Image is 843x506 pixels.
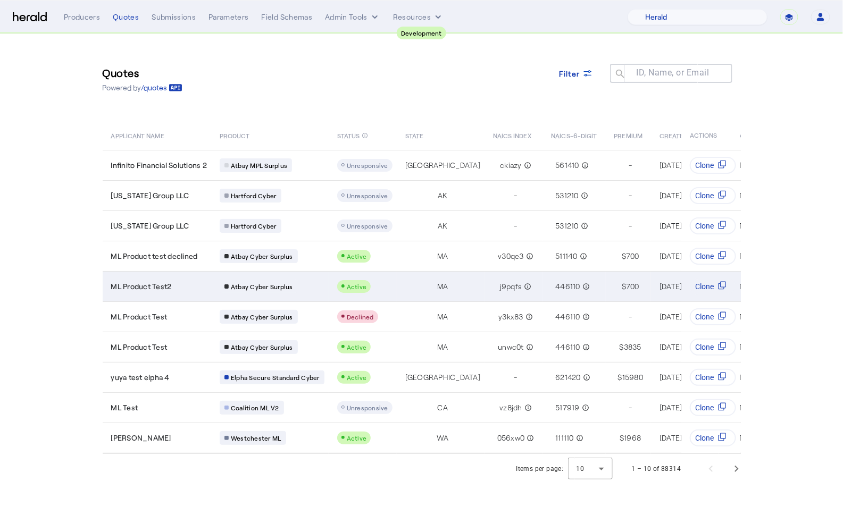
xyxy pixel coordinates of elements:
[696,402,714,413] span: Clone
[231,222,277,230] span: Hartford Cyber
[624,342,641,352] span: 3835
[660,373,714,382] span: [DATE] 12:03 PM
[111,433,171,443] span: [PERSON_NAME]
[362,130,368,141] mat-icon: info_outline
[622,281,626,292] span: $
[208,12,249,22] div: Parameters
[618,372,622,383] span: $
[111,281,172,292] span: ML Product Test2
[690,399,737,416] button: Clone
[690,369,737,386] button: Clone
[580,281,590,292] mat-icon: info_outline
[231,313,293,321] span: Atbay Cyber Surplus
[636,68,709,78] mat-label: ID, Name, or Email
[103,82,182,93] p: Powered by
[578,251,587,262] mat-icon: info_outline
[580,402,589,413] mat-icon: info_outline
[524,251,533,262] mat-icon: info_outline
[622,372,643,383] span: 15980
[347,434,367,442] span: Active
[522,160,531,171] mat-icon: info_outline
[493,130,531,140] span: NAICS INDEX
[152,12,196,22] div: Submissions
[500,281,522,292] span: j9pqfs
[64,12,100,22] div: Producers
[696,160,714,171] span: Clone
[437,281,448,292] span: MA
[437,311,448,322] span: MA
[497,433,525,443] span: 056xw0
[498,251,524,262] span: v30qe3
[231,161,287,170] span: Atbay MPL Surplus
[690,187,737,204] button: Clone
[103,65,182,80] h3: Quotes
[111,402,138,413] span: ML Test
[696,433,714,443] span: Clone
[397,27,446,39] div: Development
[696,251,714,262] span: Clone
[690,157,737,174] button: Clone
[347,192,388,199] span: Unresponsive
[660,161,711,170] span: [DATE] 1:46 PM
[405,160,480,171] span: [GEOGRAPHIC_DATA]
[556,372,581,383] span: 621420
[574,433,583,443] mat-icon: info_outline
[438,221,448,231] span: AK
[325,12,380,22] button: internal dropdown menu
[514,190,518,201] span: -
[632,463,681,474] div: 1 – 10 of 88314
[337,130,360,140] span: STATUS
[660,403,712,412] span: [DATE] 9:08 AM
[231,373,320,382] span: Elpha Secure Standard Cyber
[514,372,518,383] span: -
[500,160,522,171] span: ckiazy
[438,402,448,413] span: CA
[626,281,639,292] span: 700
[614,130,643,140] span: PREMIUM
[580,311,590,322] mat-icon: info_outline
[231,343,293,351] span: Atbay Cyber Surplus
[141,82,182,93] a: /quotes
[522,281,532,292] mat-icon: info_outline
[629,190,632,201] span: -
[111,372,170,383] span: yuya test elpha 4
[579,160,589,171] mat-icon: info_outline
[696,342,714,352] span: Clone
[347,222,388,230] span: Unresponsive
[524,342,533,352] mat-icon: info_outline
[111,342,168,352] span: ML Product Test
[660,312,714,321] span: [DATE] 12:39 PM
[231,282,293,291] span: Atbay Cyber Surplus
[556,251,578,262] span: 511140
[525,433,535,443] mat-icon: info_outline
[556,190,579,201] span: 531210
[347,162,388,169] span: Unresponsive
[660,433,712,442] span: [DATE] 9:00 AM
[660,221,708,230] span: [DATE] 1:14 PM
[556,311,581,322] span: 446110
[626,251,639,262] span: 700
[690,429,737,446] button: Clone
[437,433,449,443] span: WA
[681,120,741,150] th: ACTIONS
[556,433,574,443] span: 111110
[437,251,448,262] span: MA
[579,190,588,201] mat-icon: info_outline
[696,311,714,322] span: Clone
[556,342,581,352] span: 446110
[660,251,714,260] span: [DATE] 12:58 PM
[231,252,293,260] span: Atbay Cyber Surplus
[696,281,714,292] span: Clone
[500,402,523,413] span: vz8jdh
[111,311,168,322] span: ML Product Test
[622,251,626,262] span: $
[220,130,250,140] span: PRODUCT
[516,463,564,474] div: Items per page:
[696,221,714,231] span: Clone
[579,221,588,231] mat-icon: info_outline
[231,434,281,442] span: Westchester ML
[262,12,313,22] div: Field Schemas
[690,339,737,356] button: Clone
[556,221,579,231] span: 531210
[437,342,448,352] span: MA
